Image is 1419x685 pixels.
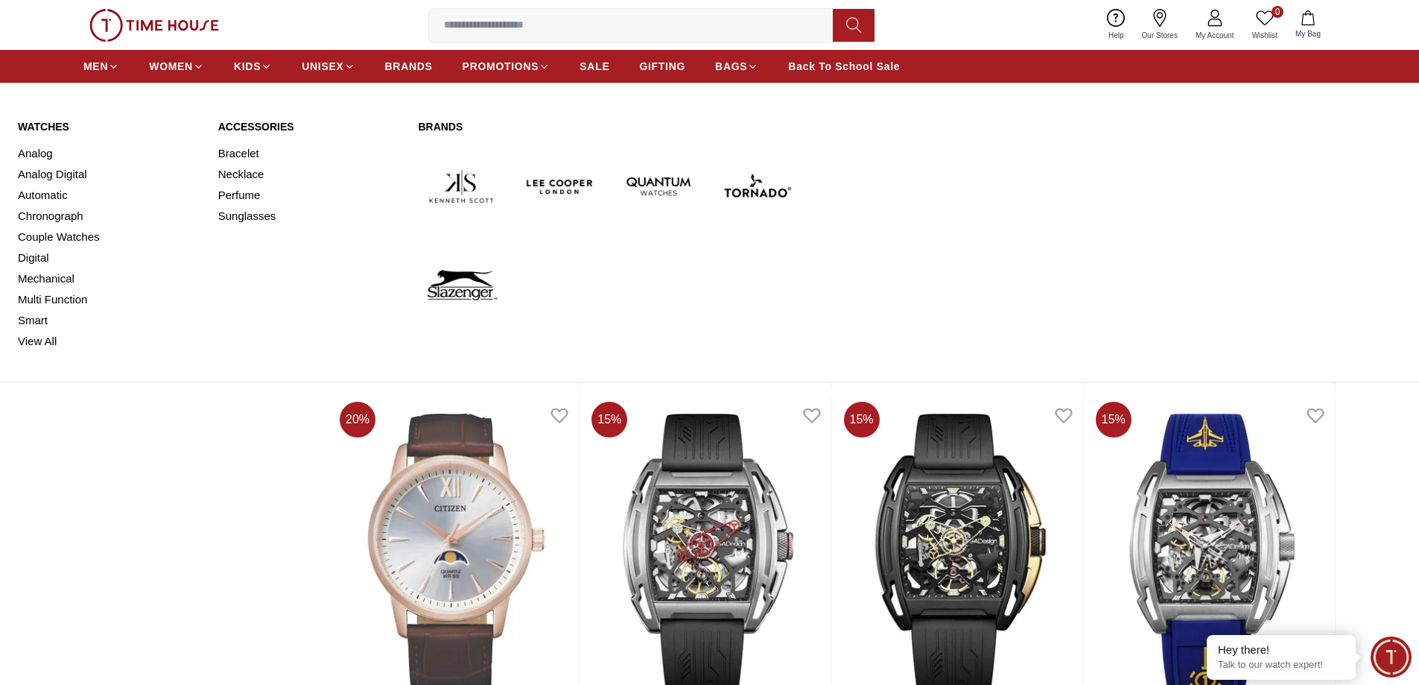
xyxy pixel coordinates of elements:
a: Mechanical [18,268,200,289]
a: UNISEX [302,53,355,80]
a: Help [1099,6,1133,44]
a: Brands [418,119,800,134]
span: Help [1102,30,1130,41]
span: 15 % [591,402,627,438]
a: Necklace [218,164,401,185]
a: BRANDS [385,53,433,80]
a: Sunglasses [218,206,401,227]
span: My Account [1190,30,1240,41]
a: 0Wishlist [1243,6,1286,44]
span: KIDS [234,59,261,74]
a: Analog [18,143,200,164]
span: UNISEX [302,59,343,74]
img: Lee Cooper [517,143,603,230]
div: Hey there! [1218,643,1345,657]
img: ... [89,9,219,42]
a: Digital [18,247,200,268]
a: Multi Function [18,289,200,310]
a: Watches [18,119,200,134]
a: Analog Digital [18,164,200,185]
img: Kenneth Scott [418,143,504,230]
p: Talk to our watch expert! [1218,659,1345,672]
a: Our Stores [1133,6,1187,44]
a: SALE [580,53,609,80]
button: My Bag [1286,7,1330,42]
a: Perfume [218,185,401,206]
a: KIDS [234,53,272,80]
img: Quantum [615,143,702,230]
span: BAGS [715,59,747,74]
a: View All [18,331,200,352]
span: Our Stores [1136,30,1184,41]
a: Accessories [218,119,401,134]
span: My Bag [1289,28,1327,40]
a: Smart [18,310,200,331]
span: 15 % [1096,402,1131,438]
img: Tornado [714,143,800,230]
span: 0 [1272,6,1283,18]
span: SALE [580,59,609,74]
a: BAGS [715,53,758,80]
span: GIFTING [639,59,685,74]
a: Chronograph [18,206,200,227]
a: Bracelet [218,143,401,164]
span: 20 % [340,402,375,438]
span: MEN [83,59,108,74]
a: Back To School Sale [788,53,900,80]
a: WOMEN [149,53,204,80]
a: Couple Watches [18,227,200,247]
a: Automatic [18,185,200,206]
a: GIFTING [639,53,685,80]
span: 15 % [844,402,880,438]
a: MEN [83,53,119,80]
div: Chat Widget [1371,637,1412,678]
img: Slazenger [418,242,504,328]
span: Back To School Sale [788,59,900,74]
span: PROMOTIONS [463,59,539,74]
a: PROMOTIONS [463,53,550,80]
span: WOMEN [149,59,193,74]
span: BRANDS [385,59,433,74]
span: Wishlist [1246,30,1283,41]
